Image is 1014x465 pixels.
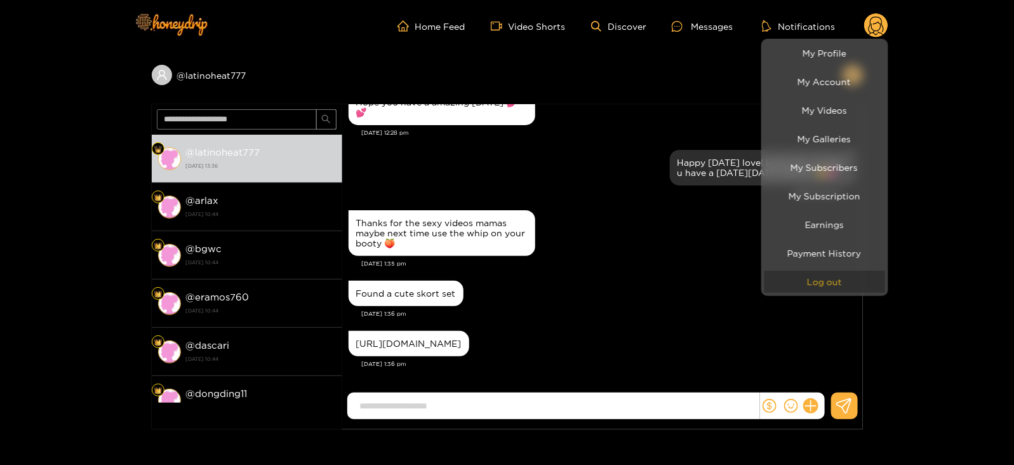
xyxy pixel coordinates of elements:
[764,213,885,236] a: Earnings
[764,185,885,207] a: My Subscription
[764,42,885,64] a: My Profile
[764,128,885,150] a: My Galleries
[764,271,885,293] button: Log out
[764,156,885,179] a: My Subscribers
[764,242,885,264] a: Payment History
[764,99,885,121] a: My Videos
[764,71,885,93] a: My Account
